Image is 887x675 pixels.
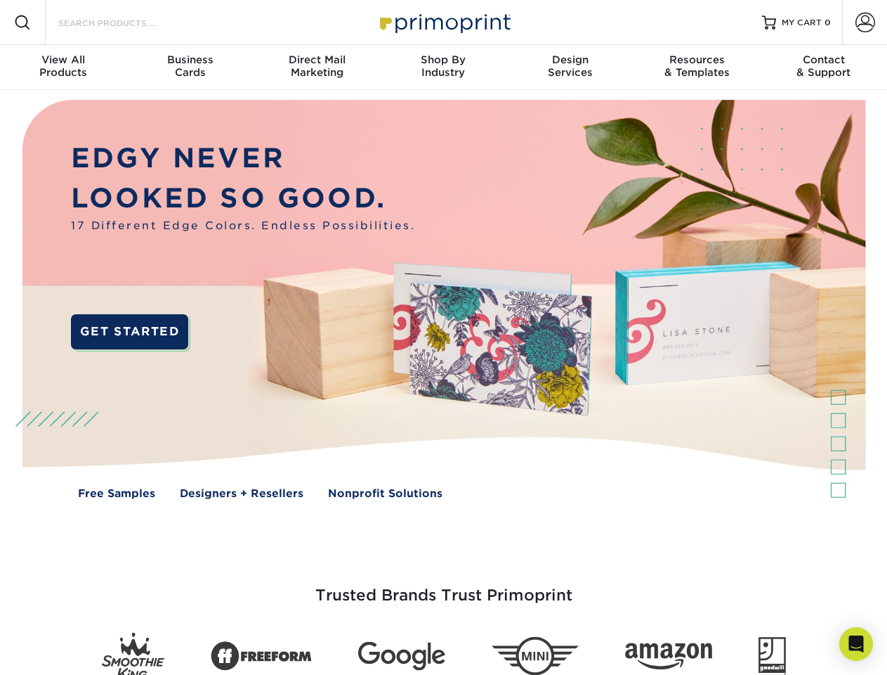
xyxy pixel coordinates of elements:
span: Design [507,53,633,66]
img: Primoprint [374,7,514,37]
a: BusinessCards [126,45,253,90]
p: LOOKED SO GOOD. [71,179,415,219]
a: Direct MailMarketing [254,45,380,90]
a: Shop ByIndustry [380,45,506,90]
span: MY CART [782,17,822,29]
div: & Support [761,53,887,79]
h3: Trusted Brands Trust Primoprint [33,553,855,622]
img: Goodwill [758,637,786,675]
a: Free Samples [78,486,155,502]
a: Designers + Resellers [180,486,303,502]
span: Resources [633,53,760,66]
a: Nonprofit Solutions [328,486,442,502]
img: Amazon [625,643,712,670]
a: DesignServices [507,45,633,90]
div: Marketing [254,53,380,79]
div: Cards [126,53,253,79]
span: Business [126,53,253,66]
a: Resources& Templates [633,45,760,90]
div: Open Intercom Messenger [839,627,873,661]
span: Shop By [380,53,506,66]
span: 17 Different Edge Colors. Endless Possibilities. [71,218,415,234]
span: Direct Mail [254,53,380,66]
p: EDGY NEVER [71,139,415,179]
a: GET STARTED [71,314,188,349]
img: Google [358,642,445,671]
div: Services [507,53,633,79]
input: SEARCH PRODUCTS..... [57,14,194,31]
a: Contact& Support [761,45,887,90]
div: & Templates [633,53,760,79]
span: 0 [824,18,831,27]
div: Industry [380,53,506,79]
span: Contact [761,53,887,66]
